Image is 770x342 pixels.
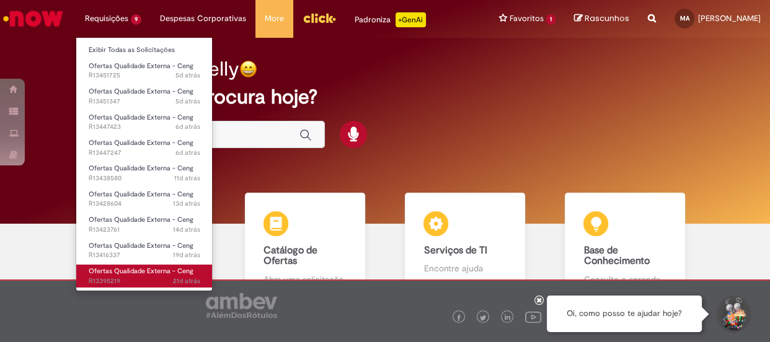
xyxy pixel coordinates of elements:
span: R13416337 [89,250,200,260]
span: Ofertas Qualidade Externa - Ceng [89,266,193,276]
time: 18/08/2025 09:50:08 [173,225,200,234]
a: Rascunhos [574,13,629,25]
a: Aberto R13451725 : Ofertas Qualidade Externa - Ceng [76,59,213,82]
span: R13451725 [89,71,200,81]
a: Serviços de TI Encontre ajuda [385,193,545,300]
span: 6d atrás [175,122,200,131]
img: ServiceNow [1,6,65,31]
span: 5d atrás [175,71,200,80]
span: Ofertas Qualidade Externa - Ceng [89,164,193,173]
span: R13428604 [89,199,200,209]
p: +GenAi [396,12,426,27]
span: Despesas Corporativas [160,12,246,25]
time: 26/08/2025 10:07:33 [175,148,200,157]
a: Aberto R13428604 : Ofertas Qualidade Externa - Ceng [76,188,213,211]
ul: Requisições [76,37,213,291]
time: 27/08/2025 11:04:33 [175,71,200,80]
span: 21d atrás [173,276,200,286]
div: Oi, como posso te ajudar hoje? [547,296,702,332]
img: click_logo_yellow_360x200.png [303,9,336,27]
span: Ofertas Qualidade Externa - Ceng [89,113,193,122]
a: Exibir Todas as Solicitações [76,43,213,57]
a: Aberto R13451347 : Ofertas Qualidade Externa - Ceng [76,85,213,108]
span: R13423761 [89,225,200,235]
span: 13d atrás [173,199,200,208]
time: 11/08/2025 10:53:56 [173,276,200,286]
span: Ofertas Qualidade Externa - Ceng [89,138,193,147]
a: Aberto R13423761 : Ofertas Qualidade Externa - Ceng [76,213,213,236]
p: Encontre ajuda [423,262,506,274]
span: 11d atrás [174,173,200,183]
a: Aberto R13416337 : Ofertas Qualidade Externa - Ceng [76,239,213,262]
span: Ofertas Qualidade Externa - Ceng [89,87,193,96]
b: Base de Conhecimento [583,244,649,268]
p: Consulte e aprenda [583,273,666,286]
time: 27/08/2025 10:11:42 [175,97,200,106]
a: Base de Conhecimento Consulte e aprenda [545,193,705,300]
span: Requisições [85,12,128,25]
b: Serviços de TI [423,244,487,256]
span: 5d atrás [175,97,200,106]
a: Catálogo de Ofertas Abra uma solicitação [225,193,385,300]
span: Ofertas Qualidade Externa - Ceng [89,241,193,250]
img: logo_footer_linkedin.png [505,314,511,322]
span: Ofertas Qualidade Externa - Ceng [89,61,193,71]
span: Favoritos [510,12,544,25]
span: Ofertas Qualidade Externa - Ceng [89,215,193,224]
img: logo_footer_ambev_rotulo_gray.png [206,293,277,318]
span: MA [680,14,689,22]
img: logo_footer_twitter.png [480,315,486,321]
button: Iniciar Conversa de Suporte [714,296,751,333]
img: logo_footer_youtube.png [525,309,541,325]
span: 9 [131,14,141,25]
img: happy-face.png [239,60,257,78]
img: logo_footer_facebook.png [456,315,462,321]
p: Abra uma solicitação [263,273,346,286]
span: 6d atrás [175,148,200,157]
span: Rascunhos [585,12,629,24]
div: Padroniza [355,12,426,27]
span: R13447423 [89,122,200,132]
span: R13438580 [89,173,200,183]
span: 1 [546,14,555,25]
span: [PERSON_NAME] [698,13,761,24]
time: 19/08/2025 13:36:34 [173,199,200,208]
a: Aberto R13447247 : Ofertas Qualidade Externa - Ceng [76,136,213,159]
h2: O que você procura hoje? [84,86,686,108]
span: 14d atrás [173,225,200,234]
a: Aberto R13438580 : Ofertas Qualidade Externa - Ceng [76,162,213,185]
a: Tirar dúvidas Tirar dúvidas com Lupi Assist e Gen Ai [65,193,225,300]
time: 14/08/2025 09:07:30 [173,250,200,260]
span: 19d atrás [173,250,200,260]
span: Ofertas Qualidade Externa - Ceng [89,190,193,199]
span: R13447247 [89,148,200,158]
span: R13451347 [89,97,200,107]
b: Catálogo de Ofertas [263,244,317,268]
span: R13395219 [89,276,200,286]
a: Aberto R13395219 : Ofertas Qualidade Externa - Ceng [76,265,213,287]
time: 22/08/2025 09:03:55 [174,173,200,183]
time: 26/08/2025 10:27:10 [175,122,200,131]
a: Aberto R13447423 : Ofertas Qualidade Externa - Ceng [76,111,213,134]
span: More [265,12,284,25]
